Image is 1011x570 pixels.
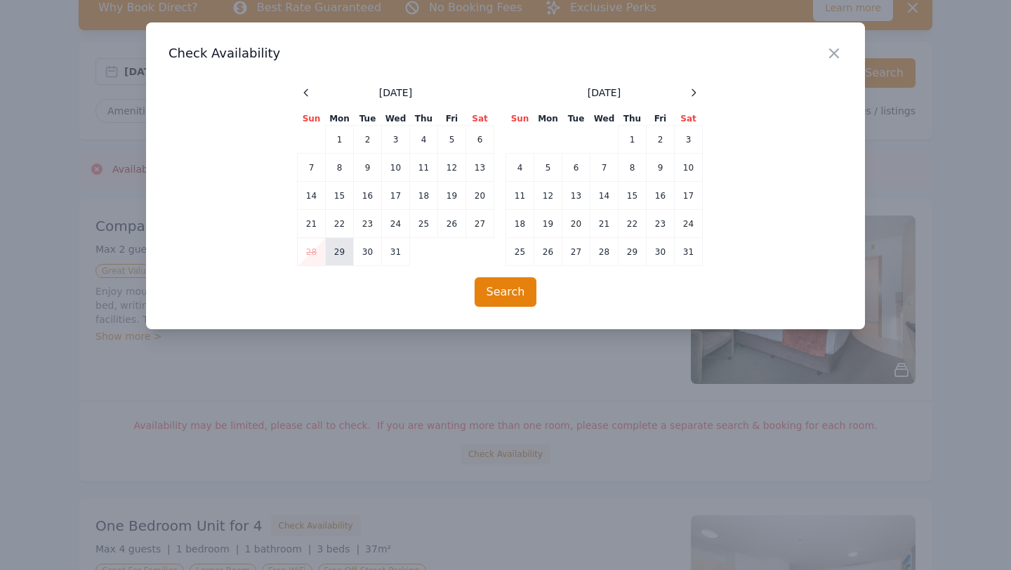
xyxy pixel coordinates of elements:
td: 23 [354,210,382,238]
td: 5 [534,154,562,182]
td: 20 [466,182,494,210]
td: 27 [466,210,494,238]
td: 12 [534,182,562,210]
th: Fri [647,112,675,126]
td: 18 [506,210,534,238]
td: 10 [675,154,703,182]
td: 9 [647,154,675,182]
td: 12 [438,154,466,182]
th: Tue [354,112,382,126]
td: 15 [326,182,354,210]
td: 24 [382,210,410,238]
td: 7 [590,154,619,182]
td: 21 [298,210,326,238]
td: 9 [354,154,382,182]
th: Mon [534,112,562,126]
th: Sat [466,112,494,126]
th: Tue [562,112,590,126]
th: Sat [675,112,703,126]
td: 2 [354,126,382,154]
td: 17 [382,182,410,210]
span: [DATE] [379,86,412,100]
td: 28 [590,238,619,266]
td: 10 [382,154,410,182]
td: 21 [590,210,619,238]
td: 29 [326,238,354,266]
td: 22 [326,210,354,238]
td: 24 [675,210,703,238]
td: 26 [438,210,466,238]
td: 17 [675,182,703,210]
td: 26 [534,238,562,266]
th: Sun [506,112,534,126]
td: 31 [675,238,703,266]
td: 14 [298,182,326,210]
td: 13 [562,182,590,210]
td: 13 [466,154,494,182]
td: 30 [647,238,675,266]
td: 16 [354,182,382,210]
button: Search [475,277,537,307]
td: 3 [675,126,703,154]
td: 11 [506,182,534,210]
th: Mon [326,112,354,126]
td: 19 [534,210,562,238]
td: 8 [326,154,354,182]
td: 27 [562,238,590,266]
th: Wed [590,112,619,126]
td: 22 [619,210,647,238]
td: 3 [382,126,410,154]
td: 1 [326,126,354,154]
th: Thu [619,112,647,126]
td: 28 [298,238,326,266]
span: [DATE] [588,86,621,100]
td: 4 [410,126,438,154]
td: 23 [647,210,675,238]
th: Wed [382,112,410,126]
th: Thu [410,112,438,126]
th: Fri [438,112,466,126]
td: 30 [354,238,382,266]
td: 20 [562,210,590,238]
td: 8 [619,154,647,182]
td: 2 [647,126,675,154]
td: 6 [466,126,494,154]
td: 15 [619,182,647,210]
td: 31 [382,238,410,266]
td: 25 [410,210,438,238]
th: Sun [298,112,326,126]
td: 14 [590,182,619,210]
td: 1 [619,126,647,154]
td: 29 [619,238,647,266]
td: 7 [298,154,326,182]
td: 18 [410,182,438,210]
td: 4 [506,154,534,182]
td: 25 [506,238,534,266]
td: 5 [438,126,466,154]
h3: Check Availability [168,45,842,62]
td: 11 [410,154,438,182]
td: 19 [438,182,466,210]
td: 16 [647,182,675,210]
td: 6 [562,154,590,182]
